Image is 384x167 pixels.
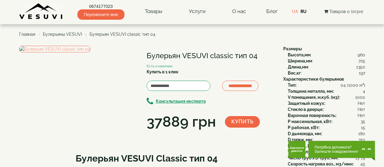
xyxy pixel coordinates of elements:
span: Потрібна допомога? [314,145,359,149]
b: V топки, л: [288,149,309,154]
b: Скорость нагрева воз., м3/мин: [288,162,353,166]
span: 960 [358,52,365,58]
b: D дымохода, мм: [288,131,322,136]
span: 1350 [356,64,365,70]
div: : [288,82,365,88]
div: : [288,70,365,76]
div: : [288,161,365,167]
b: Толщина металла, мм: [288,89,334,94]
span: 197 [359,70,365,76]
div: : [288,64,365,70]
button: Chat button [308,141,375,158]
div: : [288,100,365,106]
span: Залиште повідомлення [314,149,359,154]
span: 310 [359,137,365,143]
small: Есть в наличии [147,64,172,68]
span: 725 [359,58,365,64]
button: Купить [225,116,260,128]
button: Товаров 0 (0грн) [322,8,365,15]
div: : [288,149,365,155]
a: 0674177023 [77,3,124,9]
b: P максимальная, кВт: [288,119,332,124]
span: Булерьян VESUVI classic тип 04 [90,32,155,37]
div: 37889 грн [147,112,216,132]
div: : [288,143,365,149]
span: 180 [358,131,365,137]
b: Длина,мм [288,65,308,69]
b: Размеры [283,46,302,51]
div: : [288,94,365,100]
b: Булерьян VESUVI Classic тип 04 [76,153,218,164]
b: P рабочая, кВт: [288,125,319,130]
img: content [19,3,63,20]
b: Консультация експерта [156,99,206,104]
b: Число труб x D труб, мм: [288,155,338,160]
a: Услуги [183,5,212,18]
b: Защитный кожух: [288,101,325,106]
span: 13*75 [355,155,365,161]
div: : [288,137,365,143]
span: Перезвоните мне [77,9,124,20]
div: : [288,88,365,94]
span: Нет [358,112,365,119]
label: Купить в 1 клик [147,69,178,75]
a: О нас [226,5,252,18]
div: : [288,119,365,125]
a: UA [292,9,298,14]
div: : [288,106,365,112]
b: Вес,кг [288,71,301,75]
div: : [288,52,365,58]
h1: Булерьян VESUVI classic тип 04 [147,52,274,60]
b: Высота,мм [288,52,311,57]
div: : [288,155,365,161]
span: Замовити дзвінок [290,146,304,152]
button: Get Call button [288,141,305,158]
b: Ширина,мм [288,58,312,63]
span: Товаров 0 (0грн) [329,9,363,14]
span: Нет [358,100,365,106]
div: : [288,131,365,137]
a: Главная [19,32,35,37]
b: L полена, [GEOGRAPHIC_DATA]: [288,143,351,148]
a: Булерьяны VESUVI [43,32,82,37]
b: D топки, мм: [288,137,313,142]
b: Характеристики булерьянов [283,77,344,82]
a: Товары [139,5,168,18]
a: Блог [266,8,278,14]
img: Булерьян VESUVI classic тип 04 [19,46,90,52]
span: 15 [361,125,365,131]
b: Варочная поверхность: [288,113,336,118]
b: V помещения, м.куб. (м3): [288,95,340,100]
span: 45 [360,161,365,167]
div: : [288,112,365,119]
a: RU [301,9,307,14]
span: 1000 [355,94,365,100]
div: : [288,125,365,131]
span: 35 [361,119,365,125]
b: Стекло в дверце: [288,107,323,112]
span: Нет [358,106,365,112]
span: 04 (1000 м³) [341,82,365,88]
div: : [288,58,365,64]
b: Тип: [288,83,296,88]
span: 4 [363,88,365,94]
